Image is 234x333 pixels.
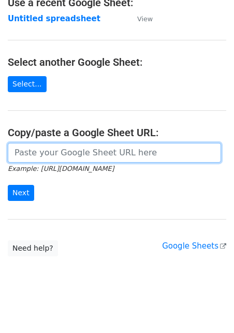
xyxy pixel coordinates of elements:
[8,240,58,256] a: Need help?
[8,76,47,92] a: Select...
[162,241,226,251] a: Google Sheets
[8,14,100,23] a: Untitled spreadsheet
[8,165,114,172] small: Example: [URL][DOMAIN_NAME]
[127,14,153,23] a: View
[8,126,226,139] h4: Copy/paste a Google Sheet URL:
[137,15,153,23] small: View
[8,185,34,201] input: Next
[8,143,221,163] input: Paste your Google Sheet URL here
[8,56,226,68] h4: Select another Google Sheet:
